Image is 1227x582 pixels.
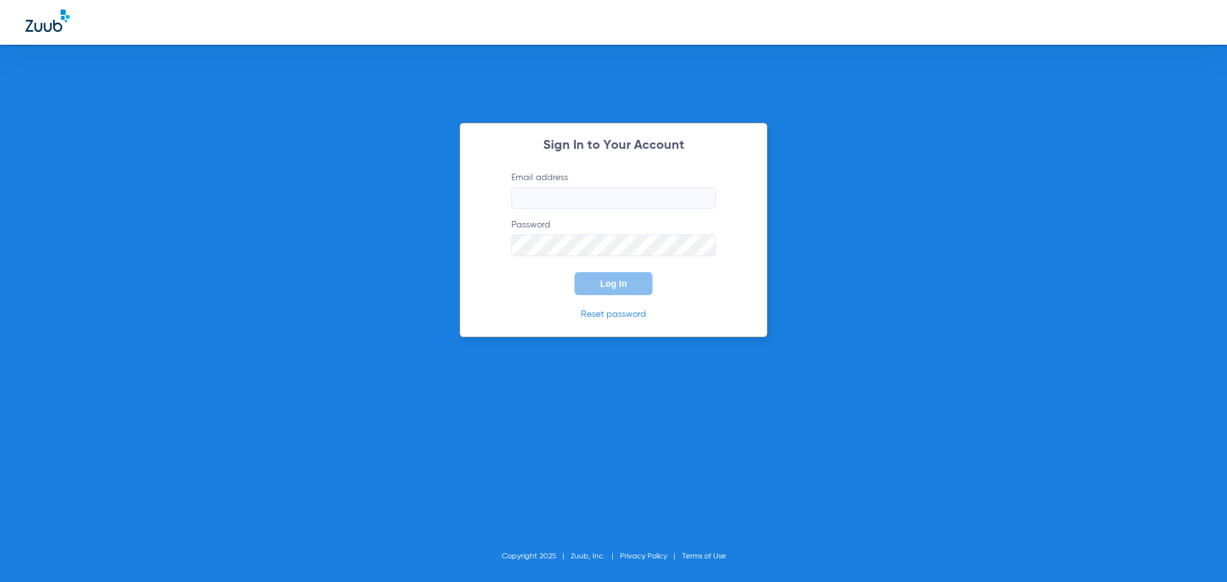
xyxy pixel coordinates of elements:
li: Zuub, Inc. [571,550,620,563]
button: Log In [575,272,652,295]
label: Password [511,218,716,256]
span: Log In [600,279,627,289]
a: Terms of Use [682,553,726,560]
a: Privacy Policy [620,553,667,560]
input: Password [511,234,716,256]
a: Reset password [581,310,646,319]
iframe: Chat Widget [1163,521,1227,582]
img: Zuub Logo [26,10,70,32]
input: Email address [511,187,716,209]
h2: Sign In to Your Account [492,139,735,152]
li: Copyright 2025 [502,550,571,563]
label: Email address [511,171,716,209]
